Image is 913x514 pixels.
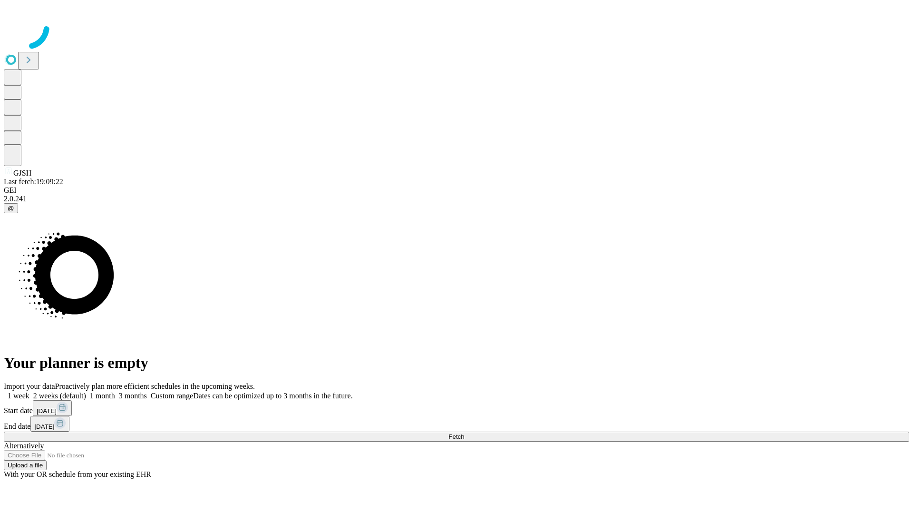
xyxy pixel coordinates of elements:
[4,400,909,416] div: Start date
[4,186,909,195] div: GEI
[151,392,193,400] span: Custom range
[4,354,909,372] h1: Your planner is empty
[4,416,909,432] div: End date
[8,392,29,400] span: 1 week
[13,169,31,177] span: GJSH
[193,392,352,400] span: Dates can be optimized up to 3 months in the future.
[37,407,57,415] span: [DATE]
[119,392,147,400] span: 3 months
[55,382,255,390] span: Proactively plan more efficient schedules in the upcoming weeks.
[4,178,63,186] span: Last fetch: 19:09:22
[30,416,69,432] button: [DATE]
[4,382,55,390] span: Import your data
[448,433,464,440] span: Fetch
[4,442,44,450] span: Alternatively
[34,423,54,430] span: [DATE]
[4,470,151,478] span: With your OR schedule from your existing EHR
[33,400,72,416] button: [DATE]
[8,205,14,212] span: @
[33,392,86,400] span: 2 weeks (default)
[90,392,115,400] span: 1 month
[4,460,47,470] button: Upload a file
[4,432,909,442] button: Fetch
[4,195,909,203] div: 2.0.241
[4,203,18,213] button: @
